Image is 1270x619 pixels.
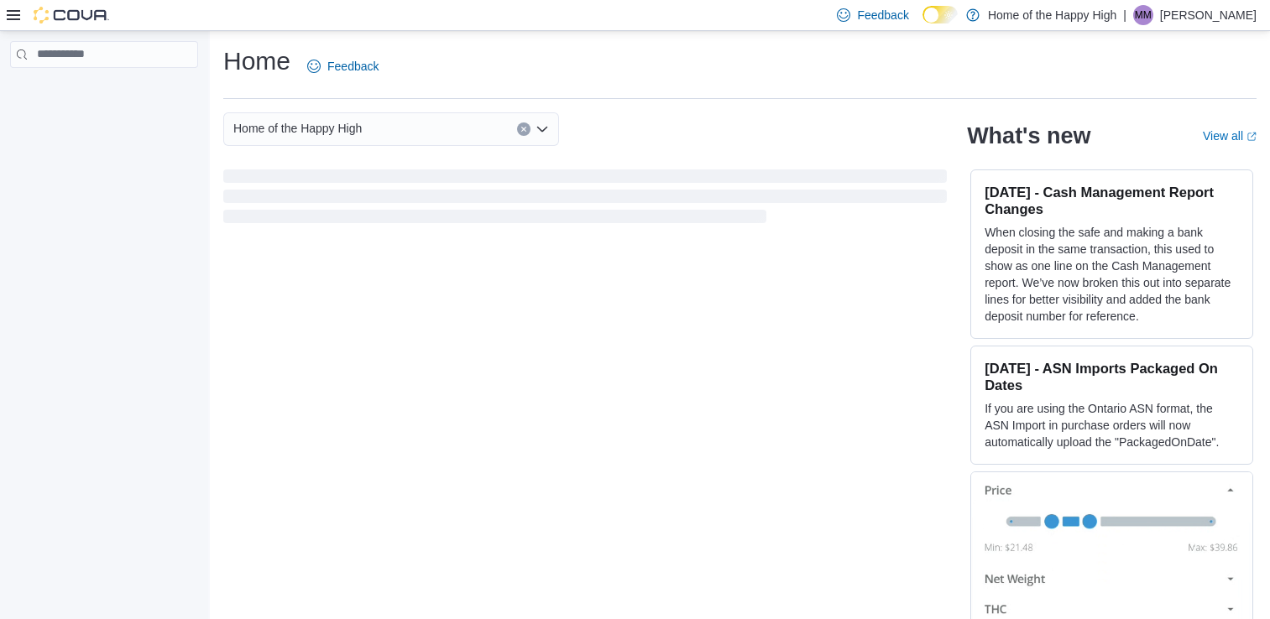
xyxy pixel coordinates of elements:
[301,49,385,83] a: Feedback
[922,6,958,23] input: Dark Mode
[1160,5,1257,25] p: [PERSON_NAME]
[10,71,198,112] nav: Complex example
[967,122,1090,149] h2: What's new
[985,400,1239,450] p: If you are using the Ontario ASN format, the ASN Import in purchase orders will now automatically...
[1133,5,1153,25] div: Misha Marchuk
[1123,5,1126,25] p: |
[536,122,549,136] button: Open list of options
[1246,132,1257,142] svg: External link
[34,7,109,23] img: Cova
[1203,129,1257,143] a: View allExternal link
[233,118,362,138] span: Home of the Happy High
[985,224,1239,325] p: When closing the safe and making a bank deposit in the same transaction, this used to show as one...
[223,173,947,226] span: Loading
[1135,5,1152,25] span: MM
[327,58,379,75] span: Feedback
[985,184,1239,217] h3: [DATE] - Cash Management Report Changes
[922,23,923,24] span: Dark Mode
[857,7,908,23] span: Feedback
[223,44,290,78] h1: Home
[517,122,530,136] button: Clear input
[988,5,1116,25] p: Home of the Happy High
[985,360,1239,393] h3: [DATE] - ASN Imports Packaged On Dates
